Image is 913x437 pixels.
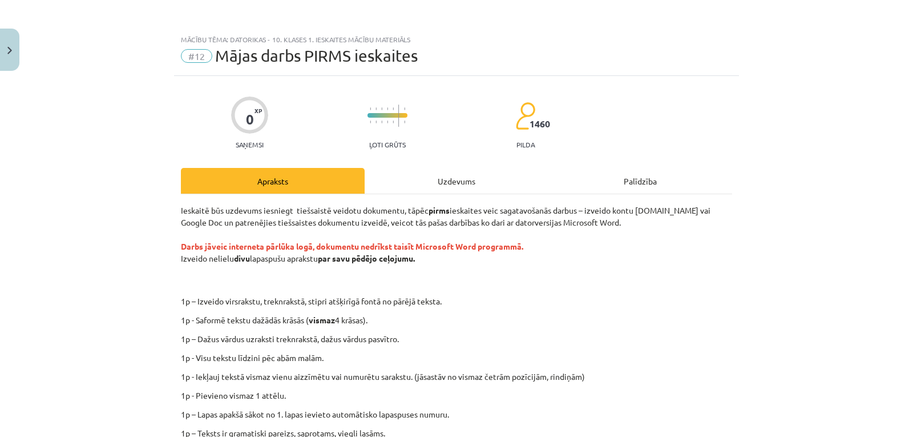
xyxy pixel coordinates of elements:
img: icon-long-line-d9ea69661e0d244f92f715978eff75569469978d946b2353a9bb055b3ed8787d.svg [398,105,399,127]
img: icon-short-line-57e1e144782c952c97e751825c79c345078a6d821885a25fce030b3d8c18986b.svg [370,121,371,123]
img: icon-short-line-57e1e144782c952c97e751825c79c345078a6d821885a25fce030b3d8c18986b.svg [387,121,388,123]
div: Apraksts [181,168,365,194]
img: icon-short-line-57e1e144782c952c97e751825c79c345078a6d821885a25fce030b3d8c18986b.svg [387,107,388,110]
p: Ieskaitē būs uzdevums iesniegt tiešsaistē veidotu dokumentu, tāpēc ieskaites veic sagatavošanās d... [181,205,732,288]
div: Uzdevums [365,168,548,194]
img: icon-short-line-57e1e144782c952c97e751825c79c345078a6d821885a25fce030b3d8c18986b.svg [375,121,377,123]
span: #12 [181,49,212,63]
p: 1p - Saformē tekstu dažādās krāsās ( 4 krāsas). [181,314,732,326]
span: 1460 [530,119,550,129]
div: Mācību tēma: Datorikas - 10. klases 1. ieskaites mācību materiāls [181,35,732,43]
p: 1p – Izveido virsrakstu, treknrakstā, stipri atšķirīgā fontā no pārējā teksta. [245,295,743,307]
img: icon-close-lesson-0947bae3869378f0d4975bcd49f059093ad1ed9edebbc8119c70593378902aed.svg [7,47,12,54]
img: icon-short-line-57e1e144782c952c97e751825c79c345078a6d821885a25fce030b3d8c18986b.svg [393,121,394,123]
div: 0 [246,111,254,127]
p: 1p – Dažus vārdus uzraksti treknrakstā, dažus vārdus pasvītro. [181,333,732,345]
img: icon-short-line-57e1e144782c952c97e751825c79c345078a6d821885a25fce030b3d8c18986b.svg [381,121,382,123]
img: icon-short-line-57e1e144782c952c97e751825c79c345078a6d821885a25fce030b3d8c18986b.svg [370,107,371,110]
img: icon-short-line-57e1e144782c952c97e751825c79c345078a6d821885a25fce030b3d8c18986b.svg [404,107,405,110]
span: Mājas darbs PIRMS ieskaites [215,46,418,65]
strong: vismaz [309,315,335,325]
strong: divu [234,253,250,263]
strong: Darbs jāveic interneta pārlūka logā, dokumentu nedrīkst taisīt Microsoft Word programmā. [181,241,523,251]
p: 1p - Iekļauj tekstā vismaz vienu aizzīmētu vai numurētu sarakstu. (jāsastāv no vismaz četrām pozī... [181,371,732,383]
strong: pirms [429,205,450,215]
span: XP [254,107,262,114]
img: icon-short-line-57e1e144782c952c97e751825c79c345078a6d821885a25fce030b3d8c18986b.svg [375,107,377,110]
p: Ļoti grūts [369,141,406,149]
img: icon-short-line-57e1e144782c952c97e751825c79c345078a6d821885a25fce030b3d8c18986b.svg [381,107,382,110]
p: Saņemsi [231,141,268,149]
strong: par savu pēdējo ceļojumu. [318,253,415,263]
p: pilda [516,141,535,149]
p: 1p – Lapas apakšā sākot no 1. lapas ievieto automātisko lapaspuses numuru. [181,408,732,420]
p: 1p - Visu tekstu līdzini pēc abām malām. [181,352,732,364]
p: 1p - Pievieno vismaz 1 attēlu. [181,390,732,402]
img: icon-short-line-57e1e144782c952c97e751825c79c345078a6d821885a25fce030b3d8c18986b.svg [393,107,394,110]
img: icon-short-line-57e1e144782c952c97e751825c79c345078a6d821885a25fce030b3d8c18986b.svg [404,121,405,123]
div: Palīdzība [548,168,732,194]
img: students-c634bb4e5e11cddfef0936a35e636f08e4e9abd3cc4e673bd6f9a4125e45ecb1.svg [515,102,535,130]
